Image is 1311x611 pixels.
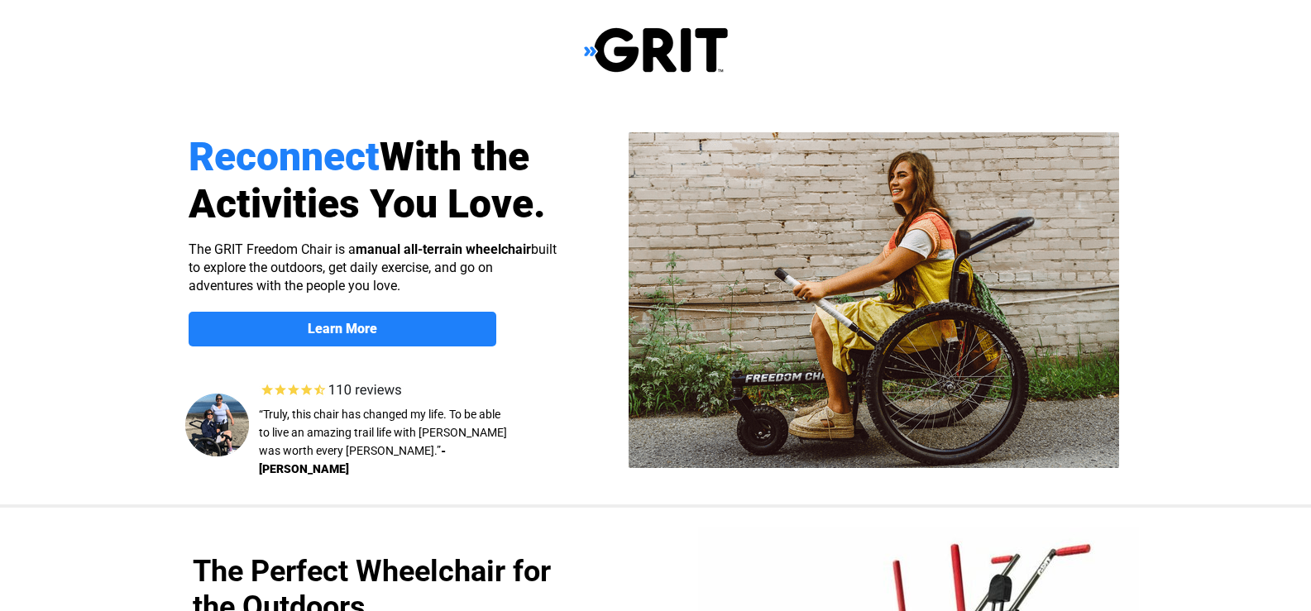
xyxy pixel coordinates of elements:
strong: Learn More [308,321,377,337]
a: Learn More [189,312,496,346]
span: Reconnect [189,133,380,180]
span: “Truly, this chair has changed my life. To be able to live an amazing trail life with [PERSON_NAM... [259,408,507,457]
span: The GRIT Freedom Chair is a built to explore the outdoors, get daily exercise, and go on adventur... [189,241,557,294]
strong: manual all-terrain wheelchair [356,241,531,257]
span: With the [380,133,529,180]
span: Activities You Love. [189,180,546,227]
